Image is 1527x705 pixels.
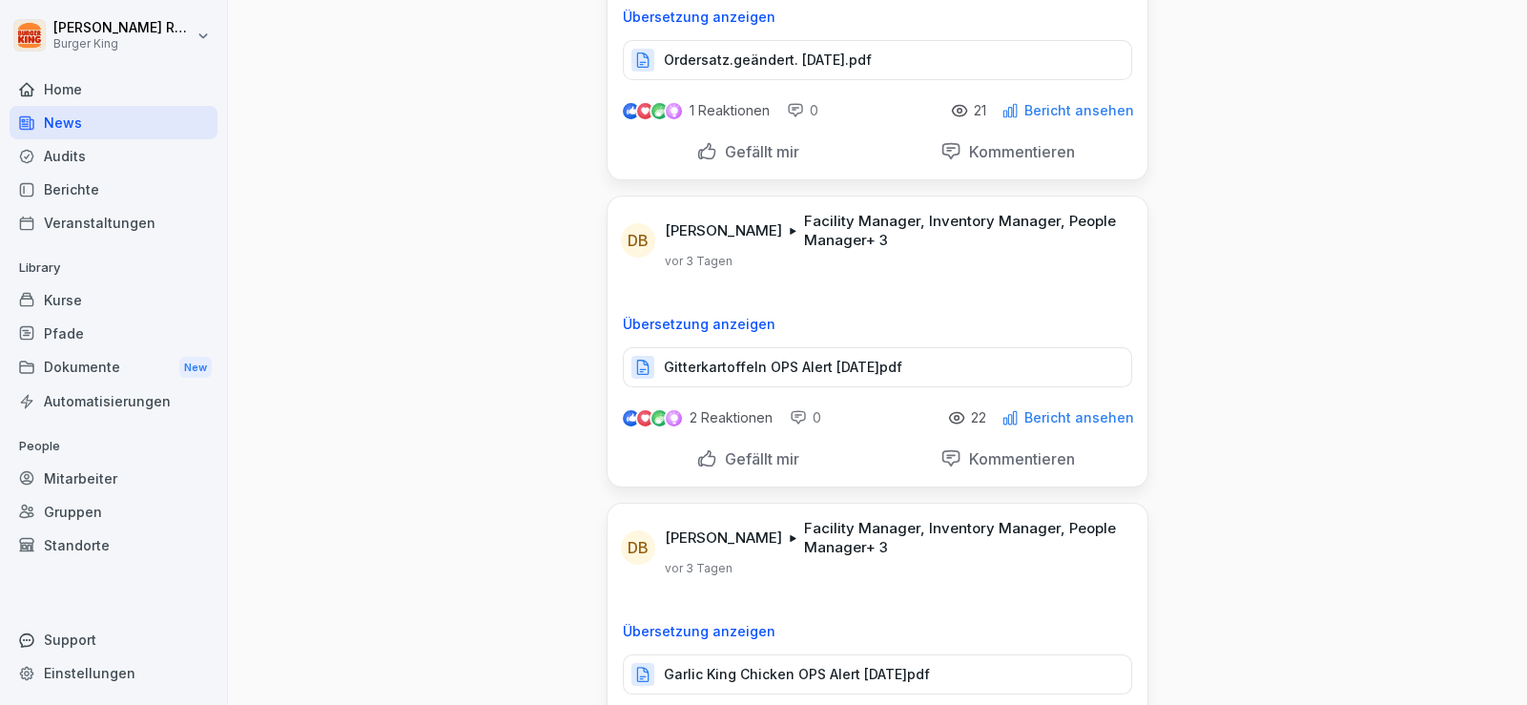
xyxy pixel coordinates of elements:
[623,56,1132,75] a: Ordersatz.geändert. [DATE].pdf
[665,254,733,269] p: vor 3 Tagen
[10,529,217,562] a: Standorte
[10,656,217,690] a: Einstellungen
[717,142,799,161] p: Gefällt mir
[623,317,1132,332] p: Übersetzung anzeigen
[10,106,217,139] a: News
[665,221,782,240] p: [PERSON_NAME]
[974,103,986,118] p: 21
[690,103,770,118] p: 1 Reaktionen
[790,408,821,427] div: 0
[651,410,668,426] img: celebrate
[717,449,799,468] p: Gefällt mir
[651,103,668,119] img: celebrate
[10,283,217,317] a: Kurse
[10,623,217,656] div: Support
[10,495,217,529] a: Gruppen
[961,142,1075,161] p: Kommentieren
[665,529,782,548] p: [PERSON_NAME]
[10,384,217,418] a: Automatisierungen
[961,449,1075,468] p: Kommentieren
[971,410,986,425] p: 22
[624,410,639,425] img: like
[664,51,872,70] p: Ordersatz.geändert. [DATE].pdf
[10,350,217,385] a: DokumenteNew
[623,624,1132,639] p: Übersetzung anzeigen
[624,103,639,118] img: like
[666,409,682,426] img: inspiring
[804,519,1125,557] p: Facility Manager, Inventory Manager, People Manager + 3
[10,317,217,350] a: Pfade
[1024,410,1134,425] p: Bericht ansehen
[623,671,1132,690] a: Garlic King Chicken OPS Alert [DATE]pdf
[10,173,217,206] a: Berichte
[621,223,655,258] div: DB
[621,530,655,565] div: DB
[53,20,193,36] p: [PERSON_NAME] Rohrich
[1024,103,1134,118] p: Bericht ansehen
[10,350,217,385] div: Dokumente
[804,212,1125,250] p: Facility Manager, Inventory Manager, People Manager + 3
[179,357,212,379] div: New
[10,462,217,495] a: Mitarbeiter
[638,104,652,118] img: love
[787,101,818,120] div: 0
[10,431,217,462] p: People
[10,206,217,239] a: Veranstaltungen
[10,139,217,173] a: Audits
[10,253,217,283] p: Library
[638,411,652,425] img: love
[10,73,217,106] a: Home
[664,665,930,684] p: Garlic King Chicken OPS Alert [DATE]pdf
[666,102,682,119] img: inspiring
[690,410,773,425] p: 2 Reaktionen
[53,37,193,51] p: Burger King
[665,561,733,576] p: vor 3 Tagen
[623,363,1132,383] a: Gitterkartoffeln OPS Alert [DATE]pdf
[623,10,1132,25] p: Übersetzung anzeigen
[664,358,902,377] p: Gitterkartoffeln OPS Alert [DATE]pdf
